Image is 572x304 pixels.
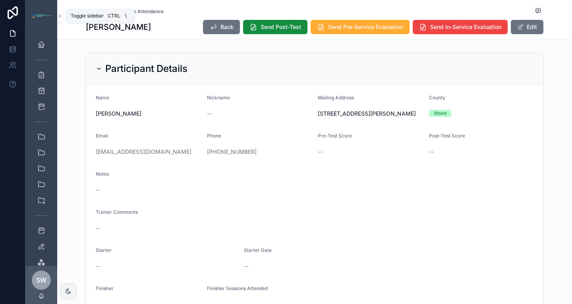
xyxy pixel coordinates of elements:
span: Back [220,23,234,31]
img: App logo [30,13,52,19]
a: [EMAIL_ADDRESS][DOMAIN_NAME] [96,148,191,156]
span: Name [96,95,109,101]
span: [PERSON_NAME] [96,110,201,118]
span: SW [36,275,46,285]
button: Send Pre-Service Evaluation [311,20,410,34]
span: County [429,95,445,101]
span: Starter [96,247,112,253]
span: Finisher [96,285,114,291]
span: Nickname [207,95,230,101]
span: Finisher Sessions Attended [207,285,268,291]
span: -- [318,148,323,156]
a: [PHONE_NUMBER] [207,148,257,156]
button: Send Post-Test [243,20,307,34]
span: Starter Date [244,247,272,253]
span: -- [96,224,100,232]
span: Pre-Test Score [318,133,352,139]
span: -- [429,148,434,156]
span: Trainer Comments [96,209,138,215]
span: Email [96,133,108,139]
a: Back to Statewide Attendance [86,8,164,15]
button: Send In-Service Evaluation [413,20,508,34]
div: scrollable content [25,32,57,266]
span: \ [123,13,129,19]
span: Send In-Service Evaluation [430,23,501,31]
span: Send Pre-Service Evaluation [328,23,403,31]
h2: Participant Details [105,62,187,75]
button: Back [203,20,240,34]
span: -- [96,262,100,270]
span: -- [207,110,212,118]
span: -- [96,186,100,194]
div: Wood [434,110,446,117]
span: Back to Statewide Attendance [95,8,164,15]
span: Ctrl [107,12,121,20]
span: Notes [96,171,109,177]
span: Send Post-Test [261,23,301,31]
span: [STREET_ADDRESS][PERSON_NAME] [318,110,423,118]
span: -- [244,262,249,270]
button: Edit [511,20,543,34]
span: Toggle sidebar [71,13,104,19]
h1: [PERSON_NAME] [86,21,151,33]
span: Phone [207,133,221,139]
span: Post-Test Score [429,133,465,139]
span: Mailing Address [318,95,354,101]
